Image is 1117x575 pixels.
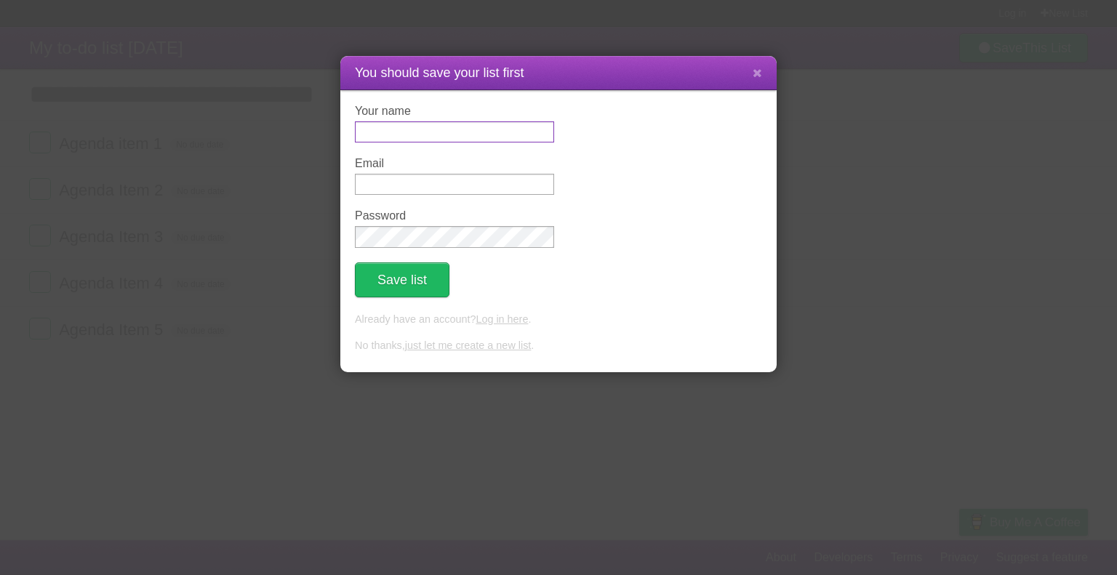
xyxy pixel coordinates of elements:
button: Save list [355,262,449,297]
p: Already have an account? . [355,312,762,328]
p: No thanks, . [355,338,762,354]
label: Password [355,209,554,222]
label: Your name [355,105,554,118]
label: Email [355,157,554,170]
a: just let me create a new list [405,339,532,351]
a: Log in here [476,313,528,325]
h1: You should save your list first [355,63,762,83]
